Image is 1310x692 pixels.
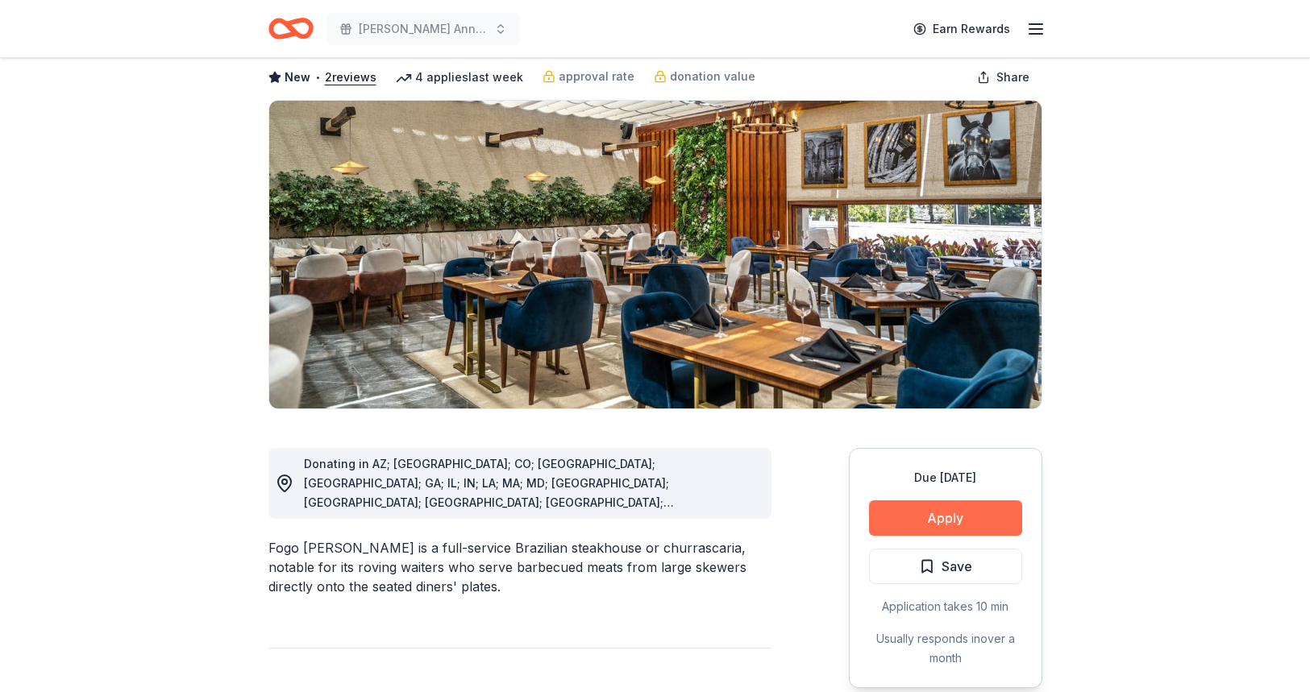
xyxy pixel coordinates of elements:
span: Donating in AZ; [GEOGRAPHIC_DATA]; CO; [GEOGRAPHIC_DATA]; [GEOGRAPHIC_DATA]; GA; IL; IN; LA; MA; ... [304,457,686,567]
a: approval rate [543,67,634,86]
div: 4 applies last week [396,68,523,87]
span: donation value [670,67,755,86]
span: [PERSON_NAME] Annual Spaghetti Dinner and Silent Auction [359,19,488,39]
button: 2reviews [325,68,376,87]
div: Fogo [PERSON_NAME] is a full-service Brazilian steakhouse or churrascaria, notable for its roving... [268,538,771,596]
span: approval rate [559,67,634,86]
div: Application takes 10 min [869,597,1022,616]
a: Home [268,10,314,48]
span: Share [996,68,1029,87]
a: Earn Rewards [904,15,1020,44]
button: Share [964,61,1042,93]
div: Usually responds in over a month [869,629,1022,668]
span: New [285,68,310,87]
div: Due [DATE] [869,468,1022,487]
button: Save [869,549,1022,584]
img: Image for Fogo de Chao [269,101,1042,408]
button: Apply [869,500,1022,536]
span: Save [942,556,972,577]
a: donation value [654,67,755,86]
span: • [314,71,320,84]
button: [PERSON_NAME] Annual Spaghetti Dinner and Silent Auction [326,13,520,45]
